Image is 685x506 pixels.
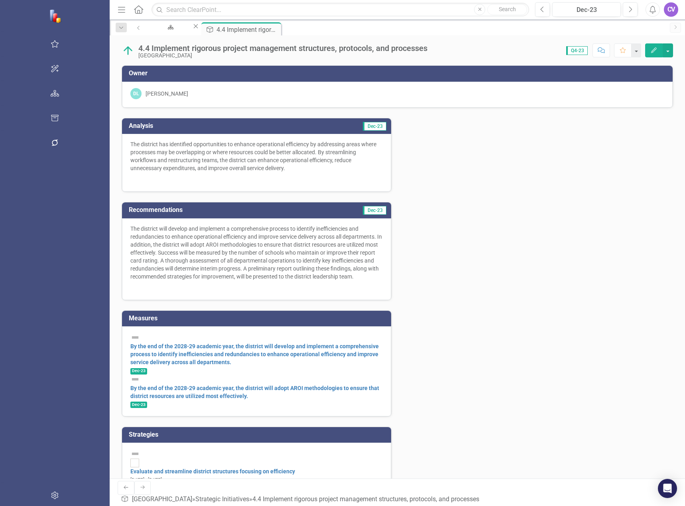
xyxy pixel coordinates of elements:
img: Not Defined [130,333,140,342]
span: Search [499,6,516,12]
div: DL [130,88,142,99]
div: [GEOGRAPHIC_DATA] [138,53,427,59]
span: Dec-23 [130,368,147,375]
img: Not Defined [130,375,140,384]
div: [PERSON_NAME] [146,90,188,98]
div: Open Intercom Messenger [658,479,677,498]
a: By the end of the 2028-29 academic year, the district will develop and implement a comprehensive ... [130,343,379,365]
img: On Target [122,44,134,57]
h3: Measures [129,315,387,322]
div: Dec-23 [555,5,618,15]
div: Landing Page [154,30,185,40]
h3: Strategies [129,431,387,438]
h3: Recommendations [129,206,307,214]
span: Q4-23 [566,46,588,55]
span: Dec-23 [130,402,147,408]
div: 4.4 Implement rigorous project management structures, protocols, and processes [138,44,427,53]
img: Not Defined [130,449,140,459]
a: Strategic Initiatives [195,495,249,503]
a: By the end of the 2028-29 academic year, the district will adopt AROI methodologies to ensure tha... [130,385,379,399]
button: Search [487,4,527,15]
input: Search ClearPoint... [152,3,529,17]
h3: Analysis [129,122,258,129]
p: The district has identified opportunities to enhance operational efficiency by addressing areas w... [130,140,383,174]
h3: Owner [129,70,669,77]
span: Dec-23 [363,206,386,215]
span: Dec-23 [363,122,386,131]
button: Dec-23 [552,2,621,17]
small: [DATE] - [DATE] [130,477,162,482]
button: CV [664,2,678,17]
img: ClearPoint Strategy [49,9,63,23]
a: [GEOGRAPHIC_DATA] [132,495,192,503]
p: The district will develop and implement a comprehensive process to identify inefficiencies and re... [130,225,383,282]
div: 4.4 Implement rigorous project management structures, protocols, and processes [217,25,279,35]
a: Evaluate and streamline district structures focusing on efficiency [130,468,295,475]
div: 4.4 Implement rigorous project management structures, protocols, and processes [252,495,479,503]
div: » » [121,495,482,504]
a: Landing Page [147,22,192,32]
